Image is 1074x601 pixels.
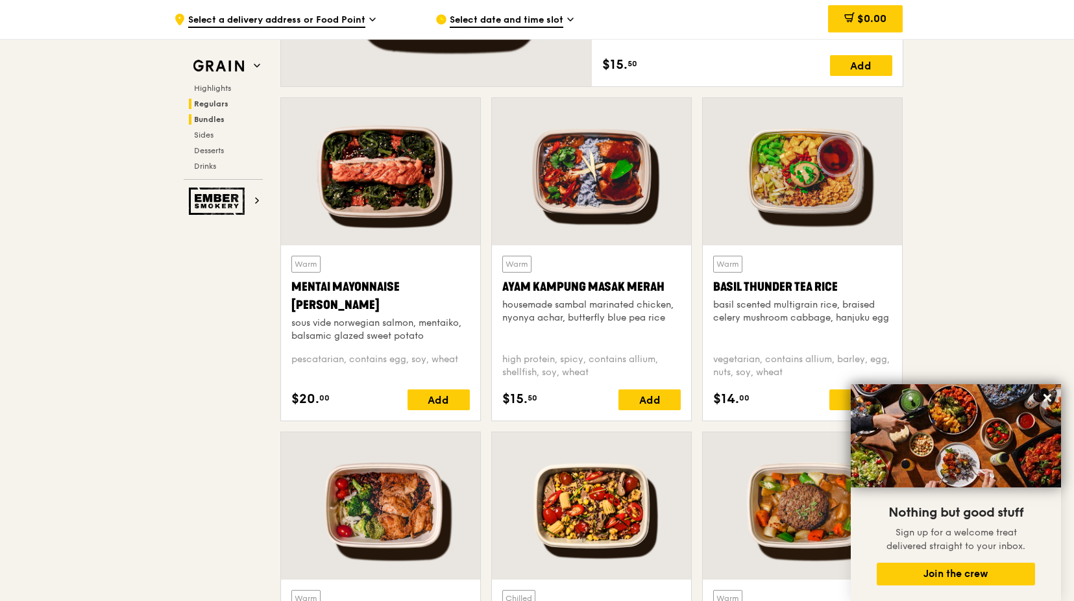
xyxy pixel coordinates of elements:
div: Basil Thunder Tea Rice [713,278,892,296]
span: Select a delivery address or Food Point [188,14,365,28]
span: Nothing but good stuff [888,505,1023,521]
div: Add [618,389,681,410]
div: high protein, spicy, contains allium, shellfish, soy, wheat [502,353,681,379]
span: Highlights [194,84,231,93]
div: sous vide norwegian salmon, mentaiko, balsamic glazed sweet potato [291,317,470,343]
span: Sign up for a welcome treat delivered straight to your inbox. [886,527,1025,552]
div: Warm [291,256,321,273]
span: 50 [528,393,537,403]
span: $0.00 [857,12,886,25]
button: Join the crew [877,563,1035,585]
span: Select date and time slot [450,14,563,28]
span: Regulars [194,99,228,108]
span: Desserts [194,146,224,155]
div: Add [830,55,892,76]
div: Mentai Mayonnaise [PERSON_NAME] [291,278,470,314]
div: housemade sambal marinated chicken, nyonya achar, butterfly blue pea rice [502,299,681,325]
span: Sides [194,130,214,140]
span: Bundles [194,115,225,124]
img: Grain web logo [189,55,249,78]
img: Ember Smokery web logo [189,188,249,215]
img: DSC07876-Edit02-Large.jpeg [851,384,1061,487]
div: Warm [502,256,531,273]
span: $15. [502,389,528,409]
span: 50 [628,58,637,69]
span: $20. [291,389,319,409]
button: Close [1037,387,1058,408]
span: Drinks [194,162,216,171]
div: Add [829,389,892,410]
div: basil scented multigrain rice, braised celery mushroom cabbage, hanjuku egg [713,299,892,325]
div: vegetarian, contains allium, barley, egg, nuts, soy, wheat [713,353,892,379]
span: 00 [319,393,330,403]
span: 00 [739,393,750,403]
div: Warm [713,256,742,273]
span: $15. [602,55,628,75]
div: Add [408,389,470,410]
div: pescatarian, contains egg, soy, wheat [291,353,470,379]
div: Ayam Kampung Masak Merah [502,278,681,296]
span: $14. [713,389,739,409]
